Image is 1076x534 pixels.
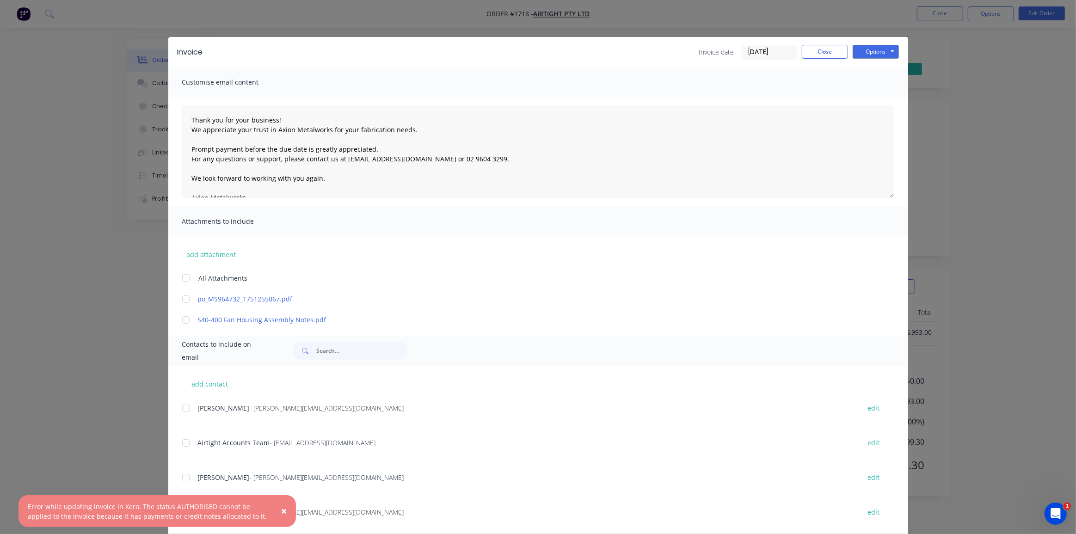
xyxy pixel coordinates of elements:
[862,506,885,518] button: edit
[198,315,851,325] a: S40-400 Fan Housing Assembly Notes.pdf
[198,438,270,447] span: Airtight Accounts Team
[182,338,270,364] span: Contacts to include on email
[272,500,296,522] button: Close
[199,273,248,283] span: All Attachments
[802,45,848,59] button: Close
[250,473,404,482] span: - [PERSON_NAME][EMAIL_ADDRESS][DOMAIN_NAME]
[270,438,376,447] span: - [EMAIL_ADDRESS][DOMAIN_NAME]
[853,45,899,59] button: Options
[182,215,284,228] span: Attachments to include
[281,504,287,517] span: ×
[182,105,894,198] textarea: Thank you for your business! We appreciate your trust in Axion Metalworks for your fabrication ne...
[198,294,851,304] a: po_MS964732_1751255067.pdf
[28,502,268,521] div: Error while updating invoice in Xero: The status AUTHORISED cannot be applied to the invoice beca...
[1045,503,1067,525] iframe: Intercom live chat
[182,377,238,391] button: add contact
[250,508,404,516] span: - [PERSON_NAME][EMAIL_ADDRESS][DOMAIN_NAME]
[198,473,250,482] span: [PERSON_NAME]
[862,436,885,449] button: edit
[1064,503,1071,510] span: 1
[699,47,734,57] span: Invoice date
[862,471,885,484] button: edit
[198,404,250,412] span: [PERSON_NAME]
[862,402,885,414] button: edit
[182,76,284,89] span: Customise email content
[182,247,241,261] button: add attachment
[316,342,408,360] input: Search...
[178,47,203,58] div: Invoice
[250,404,404,412] span: - [PERSON_NAME][EMAIL_ADDRESS][DOMAIN_NAME]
